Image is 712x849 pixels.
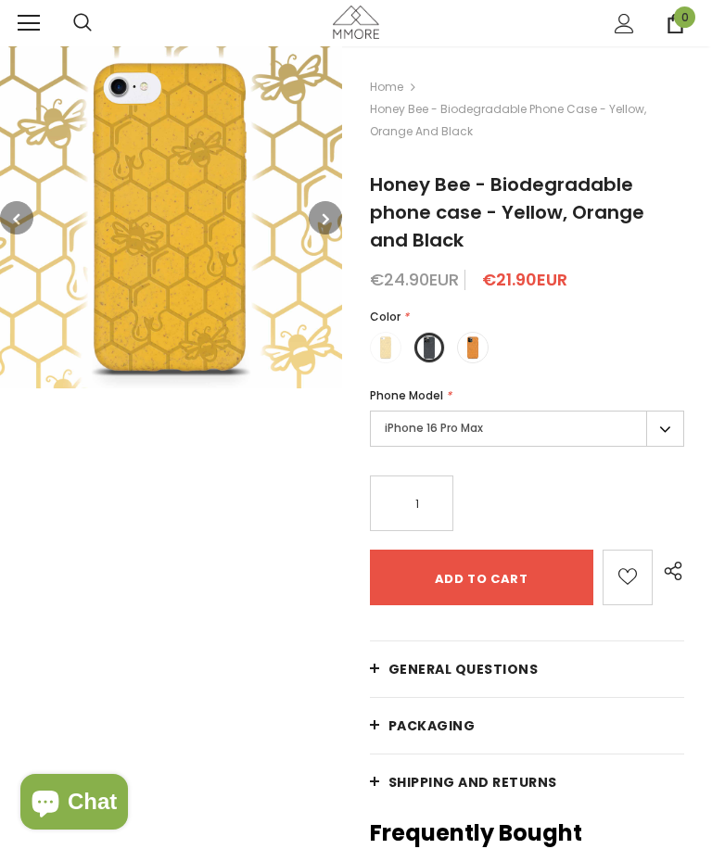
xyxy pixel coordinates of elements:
input: Add to cart [370,550,593,605]
span: €21.90EUR [482,268,567,291]
span: 0 [674,6,695,28]
a: Shipping and returns [370,754,684,810]
a: 0 [666,14,685,33]
span: Phone Model [370,387,443,403]
span: General Questions [388,660,539,678]
a: General Questions [370,641,684,697]
span: Honey Bee - Biodegradable phone case - Yellow, Orange and Black [370,98,684,143]
a: PACKAGING [370,698,684,754]
inbox-online-store-chat: Shopify online store chat [15,774,133,834]
span: Color [370,309,400,324]
a: Home [370,76,403,98]
span: PACKAGING [388,716,476,735]
span: Honey Bee - Biodegradable phone case - Yellow, Orange and Black [370,171,644,253]
span: €24.90EUR [370,268,459,291]
label: iPhone 16 Pro Max [370,411,684,447]
img: MMORE Cases [333,6,379,38]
